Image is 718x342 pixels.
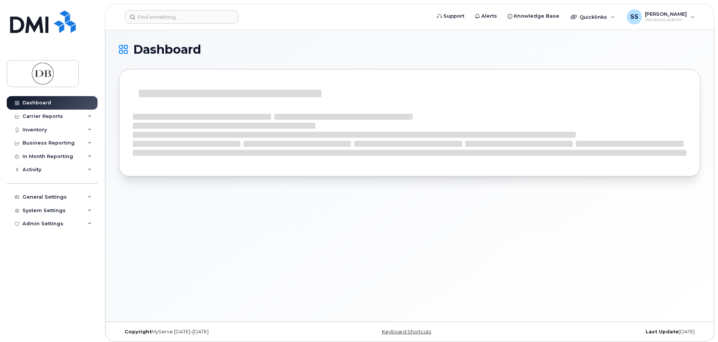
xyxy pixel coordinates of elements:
[646,329,679,334] strong: Last Update
[119,329,313,335] div: MyServe [DATE]–[DATE]
[125,329,152,334] strong: Copyright
[382,329,431,334] a: Keyboard Shortcuts
[506,329,700,335] div: [DATE]
[133,44,201,55] span: Dashboard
